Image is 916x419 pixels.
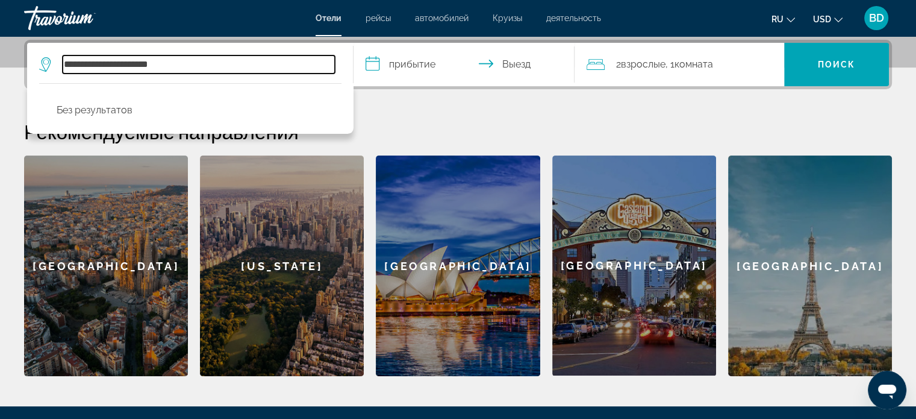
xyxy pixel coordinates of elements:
[546,13,601,23] a: деятельность
[813,10,843,28] button: Change currency
[24,119,892,143] h2: Рекомендуемые направления
[63,55,335,74] input: Search hotel destination
[27,83,354,134] div: Destination search results
[200,156,364,376] div: [US_STATE]
[316,13,341,23] a: Отели
[818,60,856,69] span: Поиск
[665,56,712,73] span: , 1
[813,14,831,24] span: USD
[57,102,132,119] p: Без результатов
[771,10,795,28] button: Change language
[620,58,665,70] span: Взрослые
[728,156,892,376] div: [GEOGRAPHIC_DATA]
[615,56,665,73] span: 2
[575,43,784,86] button: Travelers: 2 adults, 0 children
[771,14,784,24] span: ru
[493,13,522,23] a: Круизы
[24,156,188,376] a: Barcelona[GEOGRAPHIC_DATA]
[415,13,469,23] a: автомобилей
[552,156,716,376] div: [GEOGRAPHIC_DATA]
[376,156,540,376] a: Sydney[GEOGRAPHIC_DATA]
[868,371,906,409] iframe: Кнопка запуска окна обмена сообщениями
[869,12,884,24] span: BD
[24,156,188,376] div: [GEOGRAPHIC_DATA]
[376,156,540,376] div: [GEOGRAPHIC_DATA]
[24,2,145,34] a: Travorium
[861,5,892,31] button: User Menu
[200,156,364,376] a: New York[US_STATE]
[366,13,391,23] a: рейсы
[674,58,712,70] span: Комната
[784,43,889,86] button: Search
[27,43,889,86] div: Search widget
[354,43,575,86] button: Select check in and out date
[728,156,892,376] a: Paris[GEOGRAPHIC_DATA]
[552,156,716,376] a: San Diego[GEOGRAPHIC_DATA]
